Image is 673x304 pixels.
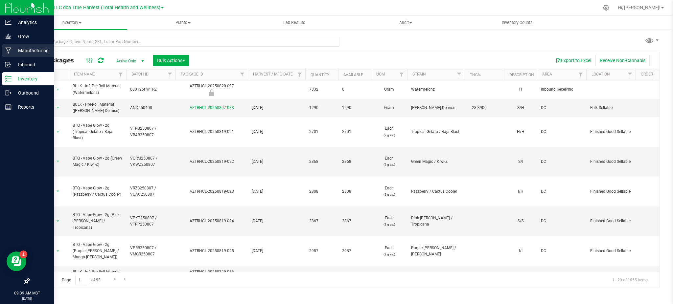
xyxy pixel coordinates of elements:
[342,129,367,135] span: 2701
[590,218,632,224] span: Finished Good Sellable
[411,188,461,195] span: Razzberry / Cactus Cooler
[239,16,350,30] a: Lab Results
[350,16,461,30] a: Audit
[128,20,238,26] span: Plants
[130,86,172,93] span: 080125FWTRZ
[469,103,490,113] span: 28.3900
[508,128,533,136] div: H/H
[376,72,385,76] a: UOM
[237,69,248,80] a: Filter
[274,20,314,26] span: Lab Results
[54,271,62,280] span: select
[174,89,249,96] div: Newly Received
[252,129,301,135] span: [DATE]
[12,33,51,40] p: Grow
[375,132,403,138] p: (2 g ea.)
[130,245,172,257] span: VPRB250807 / VMGR250807
[130,125,172,138] span: VTRG250807 / VBAB250807
[375,215,403,228] span: Each
[375,155,403,168] span: Each
[607,275,653,285] span: 1 - 20 of 1855 items
[12,89,51,97] p: Outbound
[541,159,582,165] span: DC
[73,155,122,168] span: BTQ - Vape Glow - 2g (Green Magic / Kiwi-Z)
[375,125,403,138] span: Each
[454,69,465,80] a: Filter
[252,248,301,254] span: [DATE]
[73,185,122,198] span: BTQ - Vape Glow - 2g (Razzberry / Cactus Cooler)
[174,188,249,195] div: AZTRHCL-20250819-023
[342,105,367,111] span: 1290
[54,127,62,137] span: select
[590,105,632,111] span: Bulk Sellable
[411,215,461,228] span: Pink [PERSON_NAME] / Tropicana
[309,218,334,224] span: 2867
[127,16,239,30] a: Plants
[541,105,582,111] span: DC
[342,188,367,195] span: 2808
[130,185,172,198] span: VRZB250807 / VCAC250807
[375,191,403,198] p: (2 g ea.)
[509,73,534,77] a: Description
[508,247,533,255] div: I/I
[174,83,249,96] div: AZTRHCL-20250820-097
[375,251,403,257] p: (2 g ea.)
[541,248,582,254] span: DC
[541,188,582,195] span: DC
[19,5,160,11] span: DXR FINANCE 4 LLC dba True Harvest (Total Health and Wellness)
[174,248,249,254] div: AZTRHCL-20250819-025
[602,5,610,11] div: Manage settings
[73,83,122,96] span: BULK - Inf. Pre-Roll Material (Watermelonz)
[3,290,51,296] p: 09:39 AM MST
[493,20,542,26] span: Inventory Counts
[595,55,650,66] button: Receive Non-Cannabis
[115,69,126,80] a: Filter
[29,37,339,47] input: Search Package ID, Item Name, SKU, Lot or Part Number...
[5,47,12,54] inline-svg: Manufacturing
[5,104,12,110] inline-svg: Reports
[590,188,632,195] span: Finished Good Sellable
[181,72,203,76] a: Package ID
[311,73,329,77] a: Quantity
[12,18,51,26] p: Analytics
[54,247,62,256] span: select
[411,86,461,93] span: Watermelonz
[411,159,461,165] span: Green Magic / Kiwi-Z
[342,86,367,93] span: 0
[54,217,62,226] span: select
[625,69,636,80] a: Filter
[411,129,461,135] span: Tropical Gelato / Baja Blast
[16,20,127,26] span: Inventory
[73,269,122,281] span: BULK - Inf. Pre-Roll Material (Baked [US_STATE])
[309,159,334,165] span: 2868
[541,218,582,224] span: DC
[461,16,573,30] a: Inventory Counts
[131,72,149,76] a: Batch ID
[130,215,172,228] span: VPKT250807 / VTRP250807
[309,248,334,254] span: 2987
[34,57,81,64] span: All Packages
[54,187,62,196] span: select
[19,250,27,258] iframe: Resource center unread badge
[575,69,586,80] a: Filter
[56,275,106,285] span: Page of 93
[342,159,367,165] span: 2868
[375,221,403,228] p: (2 g ea.)
[342,248,367,254] span: 2987
[174,218,249,224] div: AZTRHCL-20250819-024
[551,55,595,66] button: Export to Excel
[174,159,249,165] div: AZTRHCL-20250819-022
[411,245,461,257] span: Purple [PERSON_NAME] / [PERSON_NAME]
[542,72,552,76] a: Area
[641,72,658,76] a: Order ID
[165,69,175,80] a: Filter
[618,5,661,10] span: Hi, [PERSON_NAME]!
[12,103,51,111] p: Reports
[309,129,334,135] span: 2701
[130,105,172,111] span: AND250408
[121,275,130,284] a: Go to the last page
[412,72,426,76] a: Strain
[396,69,407,80] a: Filter
[375,245,403,257] span: Each
[342,218,367,224] span: 2867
